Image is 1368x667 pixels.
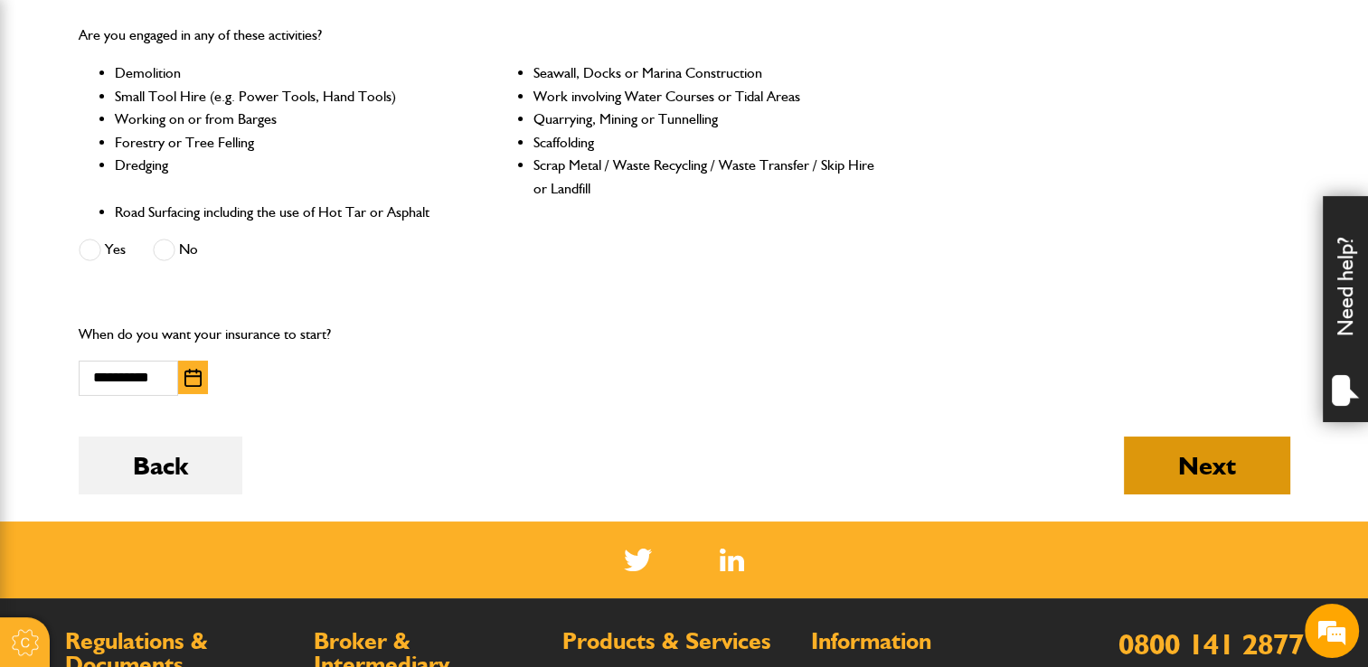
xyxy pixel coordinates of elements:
li: Quarrying, Mining or Tunnelling [533,108,876,131]
li: Small Tool Hire (e.g. Power Tools, Hand Tools) [115,85,458,108]
li: Demolition [115,61,458,85]
label: No [153,239,198,261]
label: Yes [79,239,126,261]
a: 0800 141 2877 [1118,626,1304,662]
p: Are you engaged in any of these activities? [79,23,877,47]
div: Need help? [1323,196,1368,422]
li: Work involving Water Courses or Tidal Areas [533,85,876,108]
li: Forestry or Tree Felling [115,131,458,155]
button: Next [1124,437,1290,494]
li: Road Surfacing including the use of Hot Tar or Asphalt [115,201,458,224]
li: Working on or from Barges [115,108,458,131]
li: Dredging [115,154,458,200]
li: Scaffolding [533,131,876,155]
img: Linked In [720,549,744,571]
h2: Products & Services [562,630,793,653]
button: Back [79,437,242,494]
img: Twitter [624,549,652,571]
h2: Information [811,630,1042,653]
p: When do you want your insurance to start? [79,323,465,346]
img: Choose date [184,369,202,387]
a: LinkedIn [720,549,744,571]
li: Seawall, Docks or Marina Construction [533,61,876,85]
li: Scrap Metal / Waste Recycling / Waste Transfer / Skip Hire or Landfill [533,154,876,200]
